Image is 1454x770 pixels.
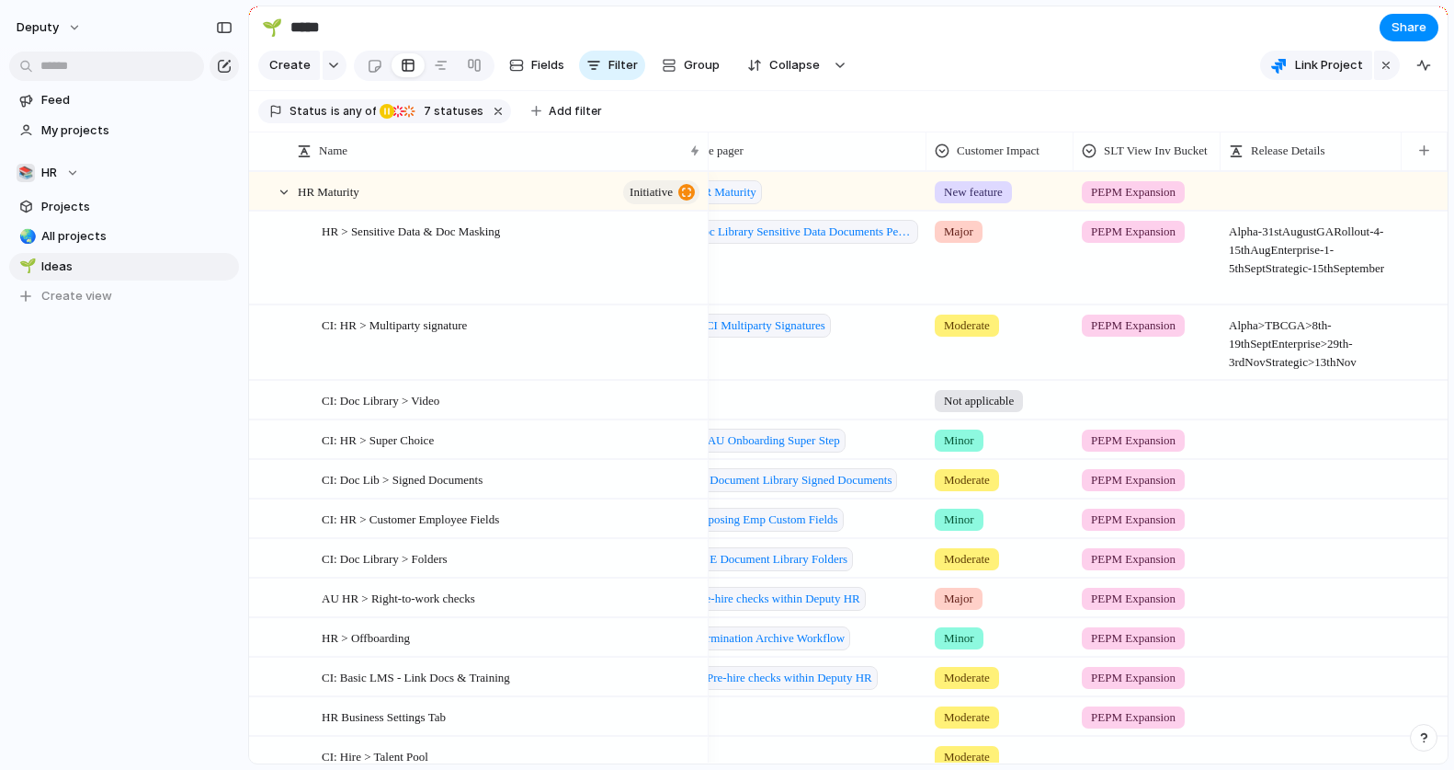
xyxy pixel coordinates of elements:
a: Exposing Emp Custom Fields [672,508,844,532]
div: 🌱 [262,15,282,40]
span: HR Maturity [298,180,359,201]
span: AU HR > Right-to-work checks [322,587,475,608]
span: CI Document Library Signed Documents [695,471,892,489]
span: Minor [944,629,974,648]
span: HR > Sensitive Data & Doc Masking [322,220,500,241]
span: Moderate [944,316,990,335]
span: All projects [41,227,233,246]
span: Fields [531,56,564,75]
a: Feed [9,86,239,114]
button: deputy [8,13,91,42]
span: SLT View Inv Bucket [1104,142,1208,160]
span: One pager [694,142,744,160]
span: New feature [944,183,1003,201]
button: Collapse [736,51,829,80]
button: 🌱 [257,13,287,42]
span: Filter [608,56,638,75]
a: 4. Pre-hire checks within Deputy HR [672,666,878,690]
span: PEPM Expansion [1091,471,1176,489]
span: PEPM Expansion [1091,629,1176,648]
span: PEPM Expansion [1091,669,1176,687]
span: Customer Impact [957,142,1039,160]
span: Projects [41,198,233,216]
span: Moderate [944,708,990,727]
span: Moderate [944,669,990,687]
span: Share [1392,18,1426,37]
button: 🌱 [17,258,35,276]
span: PEPM Expansion [1091,550,1176,569]
span: CI: Doc Library > Folders [322,547,448,569]
button: Link Project [1260,51,1372,80]
a: 🌱Ideas [9,253,239,281]
span: CI: Doc Library > Video [322,389,439,410]
a: E. AU Onboarding Super Step [672,429,846,453]
span: 7 [418,104,434,118]
span: E. AU Onboarding Super Step [695,431,840,450]
span: PEPM Expansion [1091,708,1176,727]
span: CI: HR > Super Choice [322,429,434,450]
span: HR Maturity [695,183,756,201]
span: Exposing Emp Custom Fields [695,511,838,529]
a: My projects [9,117,239,144]
span: 4. Pre-hire checks within Deputy HR [695,669,872,687]
span: CI: Basic LMS - Link Docs & Training [322,666,510,687]
span: Create [269,56,311,75]
span: My projects [41,121,233,140]
span: initiative [630,179,673,205]
button: 🌏 [17,227,35,246]
span: PEPM Expansion [1091,223,1176,241]
span: PEPM Expansion [1091,183,1176,201]
button: Add filter [520,98,613,124]
span: Name [319,142,347,160]
button: 📚HR [9,159,239,187]
div: 🌏 [19,226,32,247]
a: 🌏All projects [9,223,239,250]
span: Collapse [769,56,820,75]
a: Pre-hire checks within Deputy HR [672,587,866,611]
span: any of [340,103,376,120]
span: deputy [17,18,59,37]
span: Not applicable [944,392,1014,410]
a: CI Document Library Signed Documents [672,468,897,492]
span: Minor [944,511,974,529]
span: Release Details [1251,142,1325,160]
span: PEPM Expansion [1091,511,1176,529]
span: PEPM Expansion [1091,590,1176,608]
button: Fields [502,51,572,80]
span: Ideas [41,258,233,276]
span: CI: HR > Multiparty signature [322,314,467,335]
span: PEPM Expansion [1091,316,1176,335]
span: CI E Document Library Folders [695,550,847,569]
span: Minor [944,431,974,450]
span: PEPM Expansion [1091,431,1176,450]
button: Create [258,51,320,80]
span: Moderate [944,748,990,766]
span: Pre-hire checks within Deputy HR [695,590,860,608]
span: Doc Library Sensitive Data Documents Permissions [695,223,913,241]
a: Termination Archive Workflow [672,626,850,650]
span: HR [41,164,57,182]
span: CI: HR > Customer Employee Fields [322,508,499,529]
div: 🌱 [19,256,32,277]
span: HR Business Settings Tab [322,706,446,727]
span: Status [290,103,327,120]
span: is [331,103,340,120]
span: Alpha > TBC GA > 8th - 19th Sept Enterprise > 29th - 3rd Nov Strategic > 13th Nov [1221,306,1401,372]
button: initiative [623,180,699,204]
button: Group [653,51,729,80]
div: 📚 [17,164,35,182]
a: CI E Document Library Folders [672,547,853,571]
span: Termination Archive Workflow [695,629,845,648]
button: isany of [327,101,380,121]
a: Doc Library Sensitive Data Documents Permissions [672,220,918,244]
span: HR > Offboarding [322,626,410,648]
button: Filter [579,51,645,80]
button: 7 statuses [378,101,487,121]
span: Feed [41,91,233,109]
span: Moderate [944,471,990,489]
a: Projects [9,193,239,221]
button: Share [1380,14,1438,41]
a: B CI Multiparty Signatures [672,314,831,338]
